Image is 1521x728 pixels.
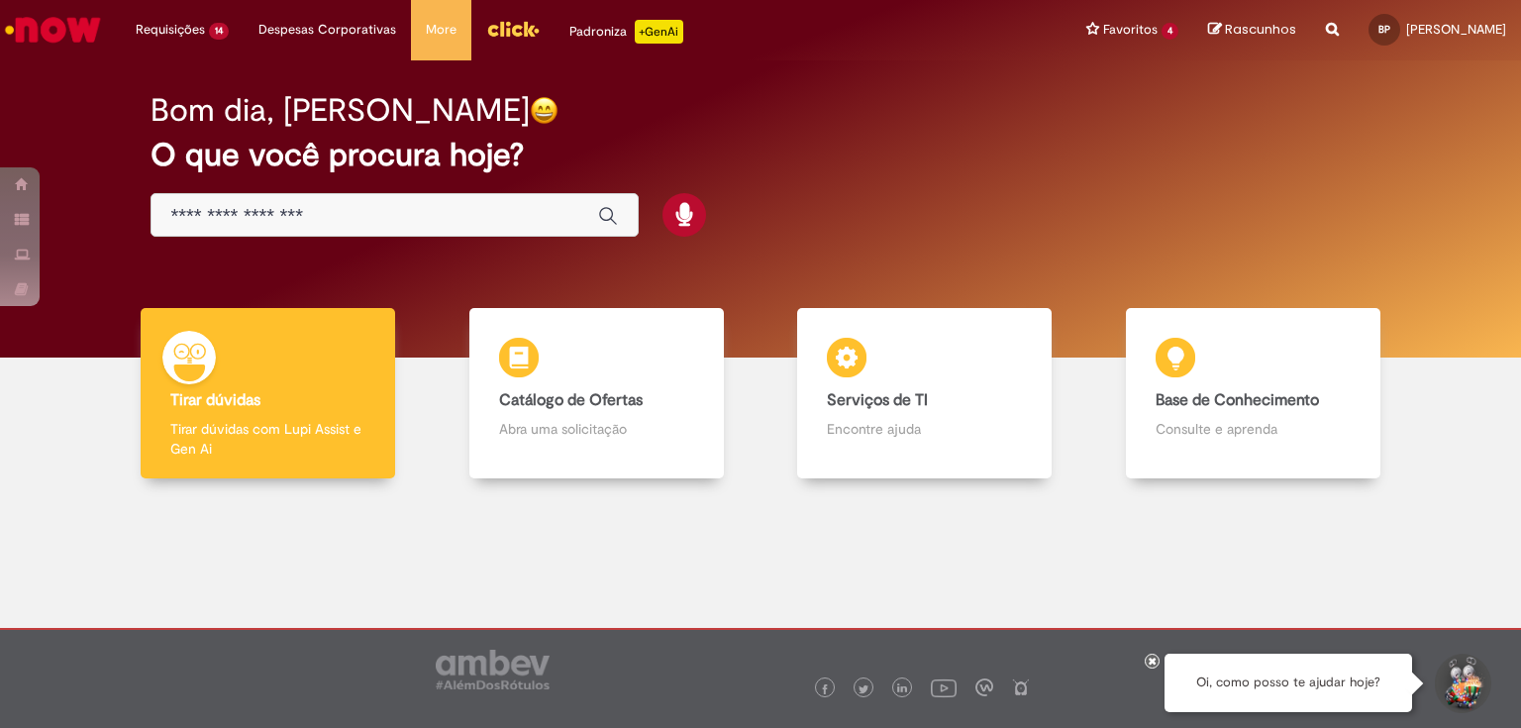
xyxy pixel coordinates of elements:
[1165,654,1412,712] div: Oi, como posso te ajudar hoje?
[635,20,683,44] p: +GenAi
[1208,21,1296,40] a: Rascunhos
[1012,678,1030,696] img: logo_footer_naosei.png
[1103,20,1158,40] span: Favoritos
[897,683,907,695] img: logo_footer_linkedin.png
[859,684,868,694] img: logo_footer_twitter.png
[760,308,1089,479] a: Serviços de TI Encontre ajuda
[433,308,761,479] a: Catálogo de Ofertas Abra uma solicitação
[170,419,365,459] p: Tirar dúvidas com Lupi Assist e Gen Ai
[569,20,683,44] div: Padroniza
[1162,23,1178,40] span: 4
[1156,390,1319,410] b: Base de Conhecimento
[436,650,550,689] img: logo_footer_ambev_rotulo_gray.png
[1406,21,1506,38] span: [PERSON_NAME]
[820,684,830,694] img: logo_footer_facebook.png
[499,390,643,410] b: Catálogo de Ofertas
[530,96,558,125] img: happy-face.png
[499,419,694,439] p: Abra uma solicitação
[426,20,456,40] span: More
[931,675,957,700] img: logo_footer_youtube.png
[1378,23,1390,36] span: BP
[136,20,205,40] span: Requisições
[486,14,540,44] img: click_logo_yellow_360x200.png
[2,10,104,50] img: ServiceNow
[827,419,1022,439] p: Encontre ajuda
[170,390,260,410] b: Tirar dúvidas
[104,308,433,479] a: Tirar dúvidas Tirar dúvidas com Lupi Assist e Gen Ai
[1432,654,1491,713] button: Iniciar Conversa de Suporte
[975,678,993,696] img: logo_footer_workplace.png
[1225,20,1296,39] span: Rascunhos
[1156,419,1351,439] p: Consulte e aprenda
[151,138,1371,172] h2: O que você procura hoje?
[209,23,229,40] span: 14
[827,390,928,410] b: Serviços de TI
[1089,308,1418,479] a: Base de Conhecimento Consulte e aprenda
[151,93,530,128] h2: Bom dia, [PERSON_NAME]
[258,20,396,40] span: Despesas Corporativas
